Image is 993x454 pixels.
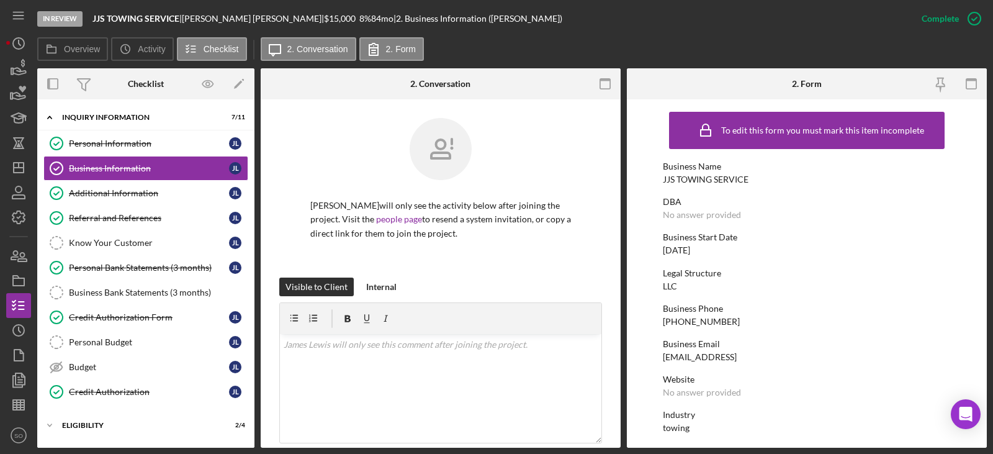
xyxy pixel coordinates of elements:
div: Know Your Customer [69,238,229,248]
div: J L [229,386,241,398]
text: SO [14,432,23,439]
div: J L [229,137,241,150]
div: J L [229,237,241,249]
button: Complete [909,6,987,31]
div: [PERSON_NAME] [PERSON_NAME] | [182,14,324,24]
div: [PHONE_NUMBER] [663,317,740,327]
a: Business InformationJL [43,156,248,181]
div: ELIGIBILITY [62,422,214,429]
a: Personal InformationJL [43,131,248,156]
button: 2. Form [359,37,424,61]
label: Activity [138,44,165,54]
a: Business Bank Statements (3 months) [43,280,248,305]
div: J L [229,336,241,348]
button: SO [6,423,31,448]
a: Know Your CustomerJL [43,230,248,255]
div: Referral and References [69,213,229,223]
div: Business Name [663,161,951,171]
div: Business Phone [663,304,951,314]
div: Personal Bank Statements (3 months) [69,263,229,273]
div: [EMAIL_ADDRESS] [663,352,737,362]
div: To edit this form you must mark this item incomplete [721,125,924,135]
div: Complete [922,6,959,31]
div: Checklist [128,79,164,89]
div: | 2. Business Information ([PERSON_NAME]) [393,14,562,24]
div: Website [663,375,951,384]
div: Visible to Client [285,278,348,296]
div: Industry [663,410,951,420]
div: 2 / 4 [223,422,245,429]
label: Checklist [204,44,239,54]
div: No answer provided [663,388,741,397]
div: LLC [663,281,677,291]
div: Credit Authorization [69,387,229,397]
a: Credit AuthorizationJL [43,379,248,404]
button: Checklist [177,37,247,61]
a: Additional InformationJL [43,181,248,206]
a: Referral and ReferencesJL [43,206,248,230]
div: Open Intercom Messenger [951,399,981,429]
a: people page [376,214,422,224]
button: Overview [37,37,108,61]
div: INQUIRY INFORMATION [62,114,214,121]
b: JJS TOWING SERVICE [92,13,179,24]
div: Credit Authorization Form [69,312,229,322]
div: | [92,14,182,24]
div: J L [229,212,241,224]
a: Personal Bank Statements (3 months)JL [43,255,248,280]
a: Personal BudgetJL [43,330,248,355]
div: No answer provided [663,210,741,220]
div: J L [229,361,241,373]
div: [DATE] [663,245,690,255]
div: J L [229,311,241,324]
div: JJS TOWING SERVICE [663,175,748,184]
div: 84 mo [371,14,393,24]
div: J L [229,187,241,199]
div: Budget [69,362,229,372]
div: towing [663,423,690,433]
div: 7 / 11 [223,114,245,121]
div: J L [229,261,241,274]
div: 2. Conversation [410,79,470,89]
button: Activity [111,37,173,61]
div: Business Bank Statements (3 months) [69,288,248,297]
div: 8 % [359,14,371,24]
div: Personal Information [69,138,229,148]
div: Business Information [69,163,229,173]
div: Additional Information [69,188,229,198]
div: Personal Budget [69,337,229,347]
a: Credit Authorization FormJL [43,305,248,330]
span: $15,000 [324,13,356,24]
button: Visible to Client [279,278,354,296]
label: Overview [64,44,100,54]
div: 2. Form [792,79,822,89]
div: Legal Structure [663,268,951,278]
p: [PERSON_NAME] will only see the activity below after joining the project. Visit the to resend a s... [310,199,571,240]
div: Internal [366,278,397,296]
div: DBA [663,197,951,207]
label: 2. Conversation [287,44,348,54]
div: Business Email [663,339,951,349]
div: J L [229,162,241,175]
div: Business Start Date [663,232,951,242]
button: 2. Conversation [261,37,356,61]
button: Internal [360,278,403,296]
label: 2. Form [386,44,416,54]
div: In Review [37,11,83,27]
a: BudgetJL [43,355,248,379]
